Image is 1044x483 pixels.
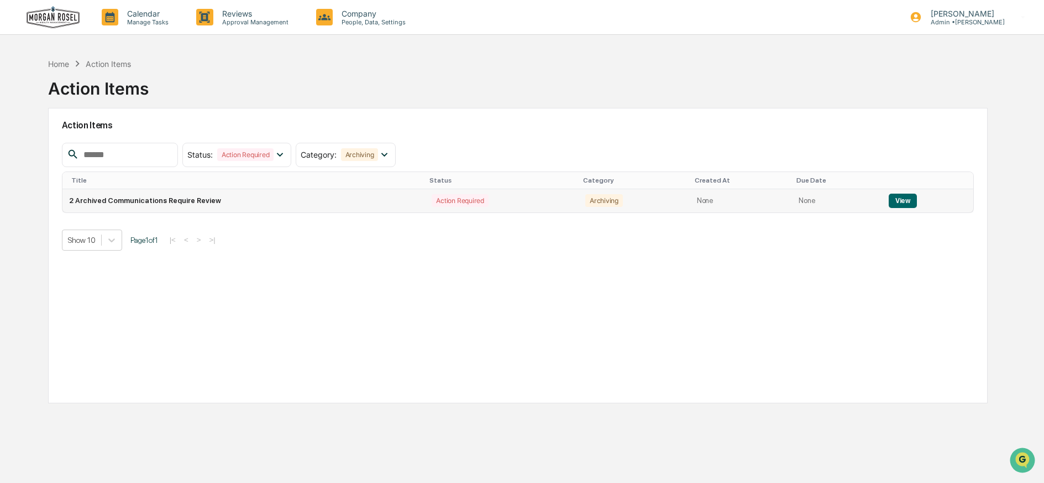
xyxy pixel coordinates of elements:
[341,148,379,161] div: Archiving
[333,18,411,26] p: People, Data, Settings
[181,235,192,245] button: <
[187,150,213,159] span: Status :
[11,85,31,105] img: 1746055101610-c473b297-6a78-478c-a979-82029cc54cd1
[301,150,337,159] span: Category :
[585,194,623,207] div: Archiving
[889,194,917,208] button: View
[796,176,878,184] div: Due Date
[62,120,974,131] h2: Action Items
[91,139,137,150] span: Attestations
[429,176,574,184] div: Status
[922,18,1005,26] p: Admin • [PERSON_NAME]
[38,96,140,105] div: We're available if you need us!
[130,236,158,245] span: Page 1 of 1
[48,59,69,69] div: Home
[62,189,426,212] td: 2 Archived Communications Require Review
[166,235,179,245] button: |<
[690,189,793,212] td: None
[11,23,201,41] p: How can we help?
[889,196,917,205] a: View
[206,235,219,245] button: >|
[213,9,294,18] p: Reviews
[432,194,488,207] div: Action Required
[48,70,149,98] div: Action Items
[1009,446,1038,476] iframe: Open customer support
[7,135,76,155] a: 🖐️Preclearance
[217,148,274,161] div: Action Required
[118,9,174,18] p: Calendar
[792,189,882,212] td: None
[22,160,70,172] span: Data Lookup
[86,59,131,69] div: Action Items
[110,188,134,196] span: Pylon
[38,85,181,96] div: Start new chat
[11,162,20,170] div: 🔎
[213,18,294,26] p: Approval Management
[11,141,20,149] div: 🖐️
[333,9,411,18] p: Company
[193,235,204,245] button: >
[7,156,74,176] a: 🔎Data Lookup
[78,187,134,196] a: Powered byPylon
[583,176,686,184] div: Category
[118,18,174,26] p: Manage Tasks
[27,6,80,29] img: logo
[71,176,421,184] div: Title
[922,9,1005,18] p: [PERSON_NAME]
[76,135,141,155] a: 🗄️Attestations
[80,141,89,149] div: 🗄️
[695,176,788,184] div: Created At
[22,139,71,150] span: Preclearance
[188,88,201,101] button: Start new chat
